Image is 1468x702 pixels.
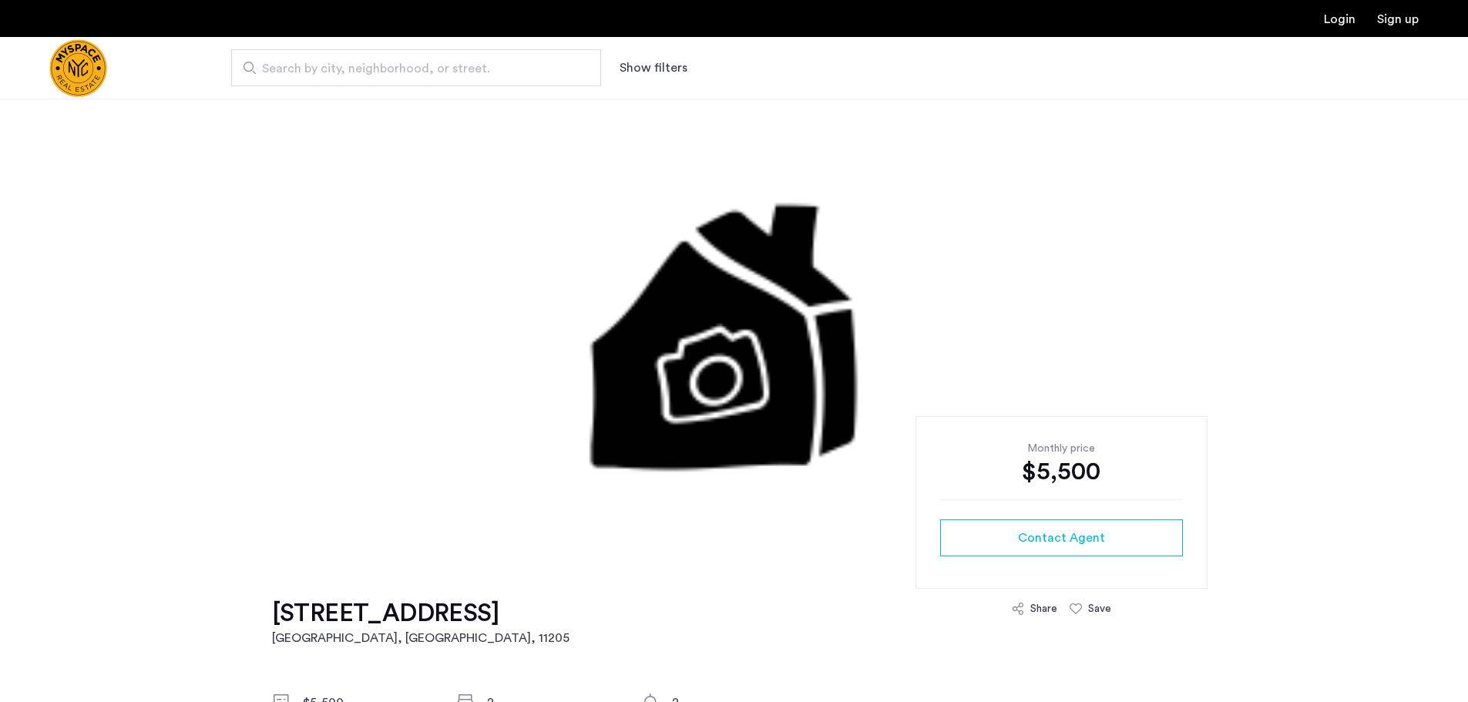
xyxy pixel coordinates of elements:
[231,49,601,86] input: Apartment Search
[272,598,569,629] h1: [STREET_ADDRESS]
[1018,529,1105,547] span: Contact Agent
[272,629,569,647] h2: [GEOGRAPHIC_DATA], [GEOGRAPHIC_DATA] , 11205
[940,519,1183,556] button: button
[272,598,569,647] a: [STREET_ADDRESS][GEOGRAPHIC_DATA], [GEOGRAPHIC_DATA], 11205
[1377,13,1419,25] a: Registration
[49,39,107,97] a: Cazamio Logo
[264,99,1204,561] img: 1.gif
[1088,601,1111,616] div: Save
[620,59,687,77] button: Show or hide filters
[940,456,1183,487] div: $5,500
[1324,13,1355,25] a: Login
[1030,601,1057,616] div: Share
[49,39,107,97] img: logo
[940,441,1183,456] div: Monthly price
[262,59,558,78] span: Search by city, neighborhood, or street.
